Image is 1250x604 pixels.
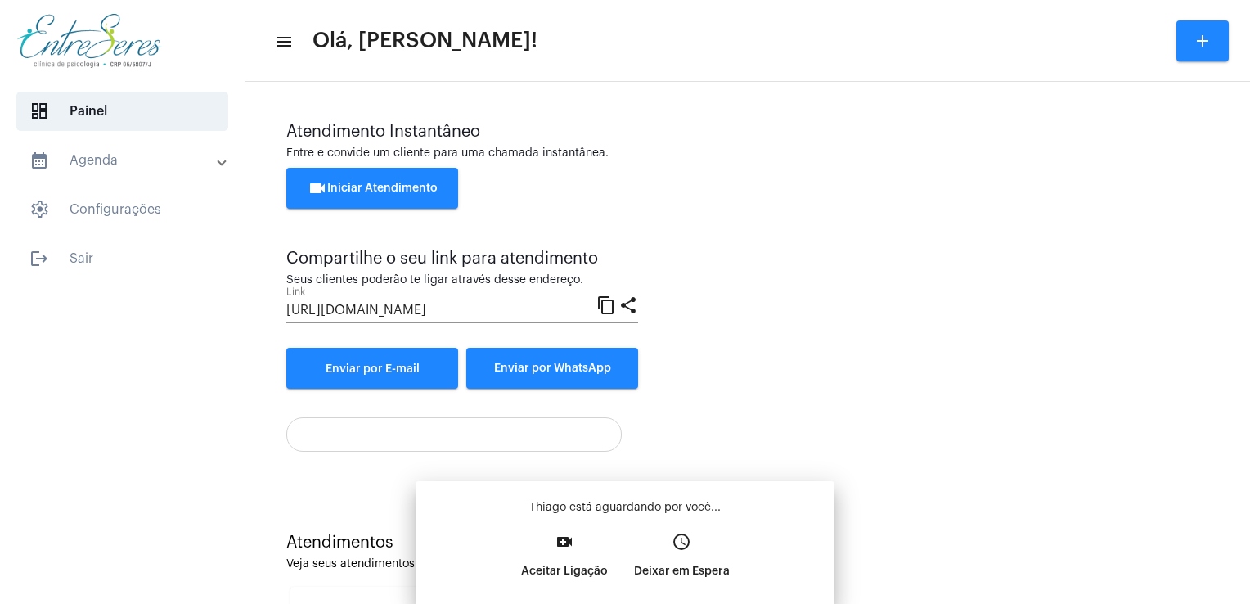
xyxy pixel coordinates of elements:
[621,527,743,597] button: Deixar em Espera
[13,8,166,74] img: aa27006a-a7e4-c883-abf8-315c10fe6841.png
[618,295,638,314] mat-icon: share
[634,557,730,586] p: Deixar em Espera
[16,239,228,278] span: Sair
[29,151,218,170] mat-panel-title: Agenda
[672,532,691,552] mat-icon: access_time
[308,183,438,194] span: Iniciar Atendimento
[286,534,1209,552] div: Atendimentos
[286,250,638,268] div: Compartilhe o seu link para atendimento
[29,151,49,170] mat-icon: sidenav icon
[494,363,611,374] span: Enviar por WhatsApp
[286,123,1209,141] div: Atendimento Instantâneo
[429,499,821,516] p: Thiago está aguardando por você...
[326,363,420,375] span: Enviar por E-mail
[596,295,616,314] mat-icon: content_copy
[521,557,608,586] p: Aceitar Ligação
[16,92,228,131] span: Painel
[275,32,291,52] mat-icon: sidenav icon
[312,28,537,54] span: Olá, [PERSON_NAME]!
[308,178,327,198] mat-icon: videocam
[29,101,49,121] span: sidenav icon
[29,249,49,268] mat-icon: sidenav icon
[286,558,1209,570] div: Veja seus atendimentos em aberto.
[286,274,638,286] div: Seus clientes poderão te ligar através desse endereço.
[555,532,574,552] mat-icon: video_call
[16,190,228,229] span: Configurações
[508,527,621,597] button: Aceitar Ligação
[286,147,1209,160] div: Entre e convide um cliente para uma chamada instantânea.
[29,200,49,219] span: sidenav icon
[1193,31,1212,51] mat-icon: add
